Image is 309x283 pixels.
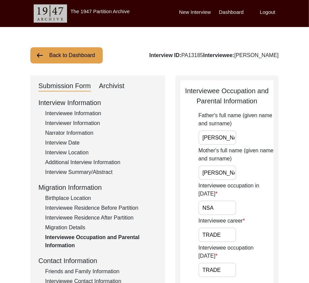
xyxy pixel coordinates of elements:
[198,147,274,163] label: Mother's full name (given name and surname)
[198,244,274,260] label: Interviewee occupation [DATE]
[45,214,157,222] div: Interviewee Residence After Partition
[149,52,181,58] b: Interview ID:
[38,256,157,266] div: Contact Information
[38,182,157,192] div: Migration Information
[38,98,157,108] div: Interview Information
[149,51,279,59] div: PA13185 [PERSON_NAME]
[45,158,157,166] div: Additional Interview Information
[45,204,157,212] div: Interviewee Residence Before Partition
[45,267,157,276] div: Friends and Family Information
[45,139,157,147] div: Interview Date
[180,86,274,106] div: Interviewee Occupation and Parental Information
[45,233,157,250] div: Interviewee Occupation and Parental Information
[99,81,125,92] div: Archivist
[219,8,244,16] label: Dashboard
[203,52,234,58] b: Interviewee:
[38,81,91,92] div: Submission Form
[36,51,44,59] img: arrow-left.png
[45,168,157,176] div: Interview Summary/Abstract
[45,224,157,232] div: Migration Details
[198,217,245,225] label: Interviewee career
[45,119,157,127] div: Interviewer Information
[198,111,274,128] label: Father's full name (given name and surname)
[45,194,157,202] div: Birthplace Location
[198,182,274,198] label: Interviewee occupation in [DATE]
[70,8,130,14] label: The 1947 Partition Archive
[45,149,157,157] div: Interview Location
[179,8,211,16] label: New Interview
[34,4,67,23] img: header-logo.png
[30,47,103,63] button: Back to Dashboard
[45,129,157,137] div: Narrator Information
[45,109,157,118] div: Interviewee Information
[260,8,275,16] label: Logout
